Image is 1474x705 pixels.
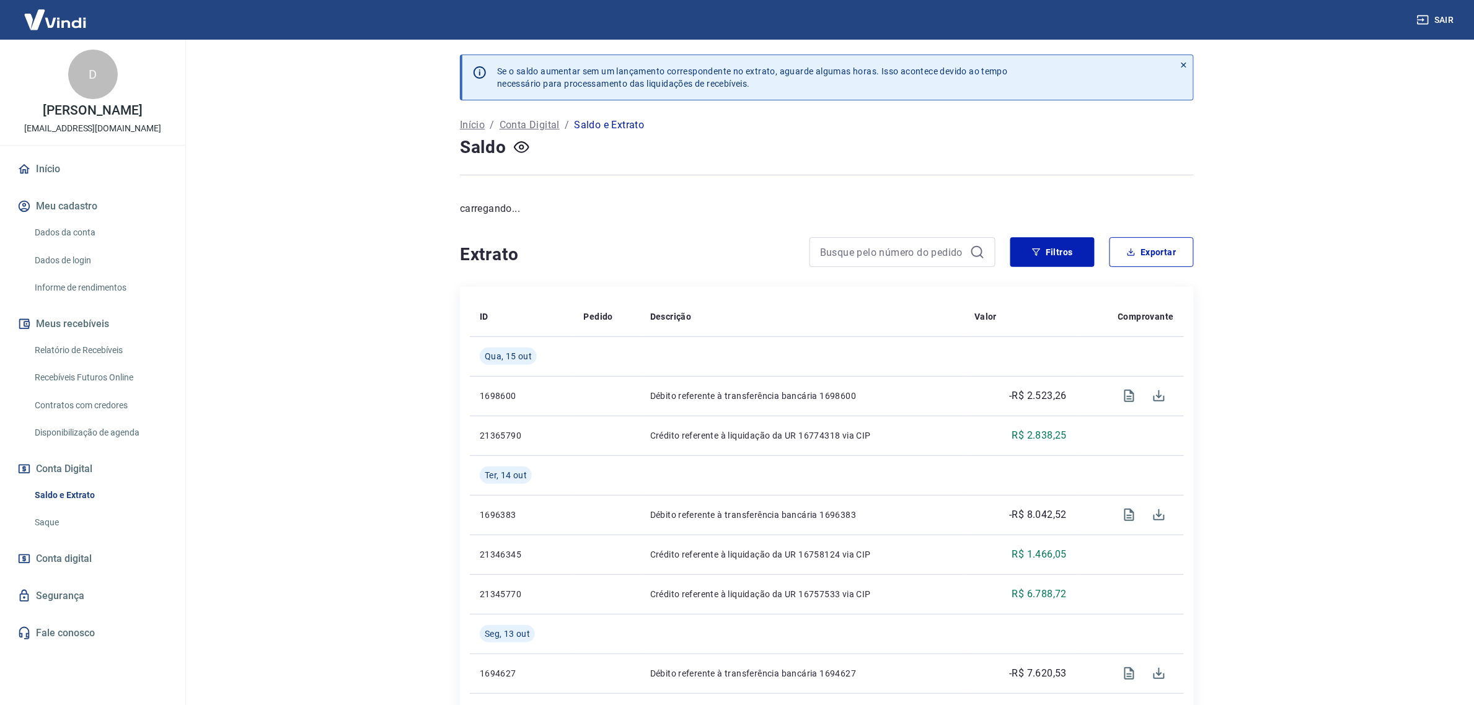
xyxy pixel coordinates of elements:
p: / [565,118,569,133]
span: Visualizar [1114,500,1144,530]
p: Descrição [650,310,692,323]
input: Busque pelo número do pedido [820,243,965,261]
p: 1694627 [480,667,564,680]
span: Qua, 15 out [485,350,532,362]
a: Fale conosco [15,620,170,647]
p: Valor [974,310,997,323]
span: Visualizar [1114,659,1144,688]
p: R$ 1.466,05 [1012,547,1067,562]
a: Saldo e Extrato [30,483,170,508]
p: Saldo e Extrato [574,118,644,133]
h4: Extrato [460,242,795,267]
a: Disponibilização de agenda [30,420,170,445]
button: Exportar [1110,237,1194,267]
p: R$ 6.788,72 [1012,587,1067,602]
span: Ter, 14 out [485,469,527,481]
span: Seg, 13 out [485,628,530,640]
p: Débito referente à transferência bancária 1696383 [650,509,955,521]
p: carregando... [460,201,1194,216]
span: Download [1144,500,1174,530]
p: Débito referente à transferência bancária 1694627 [650,667,955,680]
p: 1696383 [480,509,564,521]
a: Dados de login [30,248,170,273]
p: R$ 2.838,25 [1012,428,1067,443]
a: Contratos com credores [30,393,170,418]
p: [EMAIL_ADDRESS][DOMAIN_NAME] [24,122,161,135]
p: 21365790 [480,429,564,442]
p: / [490,118,494,133]
a: Início [460,118,485,133]
a: Recebíveis Futuros Online [30,365,170,390]
p: 21345770 [480,588,564,600]
a: Início [15,155,170,183]
a: Conta Digital [500,118,560,133]
p: Crédito referente à liquidação da UR 16758124 via CIP [650,548,955,561]
h4: Saldo [460,135,506,160]
p: 1698600 [480,390,564,402]
p: -R$ 2.523,26 [1010,388,1067,403]
a: Saque [30,510,170,535]
p: Se o saldo aumentar sem um lançamento correspondente no extrato, aguarde algumas horas. Isso acon... [497,65,1008,90]
div: D [68,50,118,99]
p: [PERSON_NAME] [43,104,142,117]
button: Filtros [1010,237,1095,267]
p: ID [480,310,488,323]
p: Comprovante [1118,310,1174,323]
p: Débito referente à transferência bancária 1698600 [650,390,955,402]
a: Dados da conta [30,220,170,245]
a: Informe de rendimentos [30,275,170,300]
p: Pedido [584,310,613,323]
p: 21346345 [480,548,564,561]
span: Conta digital [36,550,92,567]
p: Crédito referente à liquidação da UR 16774318 via CIP [650,429,955,442]
button: Sair [1414,9,1459,32]
a: Relatório de Recebíveis [30,338,170,363]
a: Conta digital [15,545,170,572]
span: Visualizar [1114,381,1144,411]
p: -R$ 7.620,53 [1010,666,1067,681]
p: -R$ 8.042,52 [1010,507,1067,522]
p: Crédito referente à liquidação da UR 16757533 via CIP [650,588,955,600]
span: Download [1144,381,1174,411]
img: Vindi [15,1,95,38]
button: Meu cadastro [15,193,170,220]
button: Conta Digital [15,455,170,483]
span: Download [1144,659,1174,688]
button: Meus recebíveis [15,310,170,338]
a: Segurança [15,582,170,610]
